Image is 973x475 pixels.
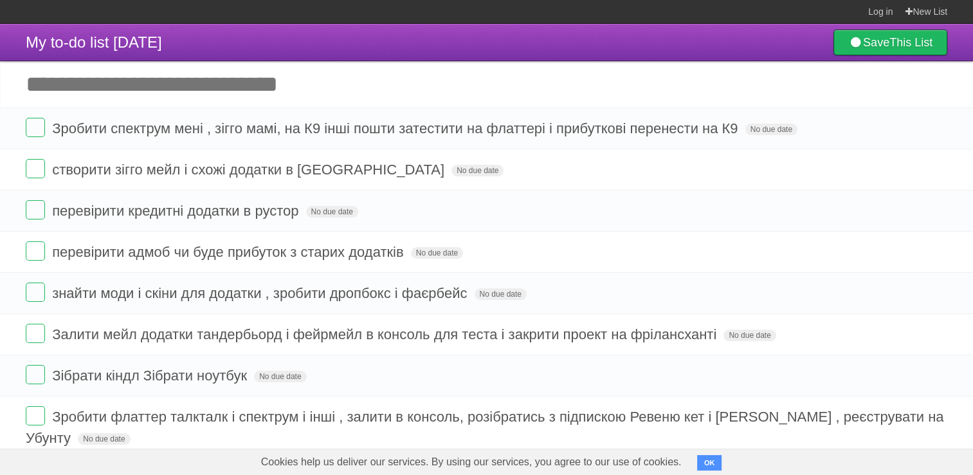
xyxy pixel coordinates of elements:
label: Done [26,118,45,137]
span: My to-do list [DATE] [26,33,162,51]
span: No due date [411,247,463,259]
b: This List [889,36,932,49]
span: створити зігго мейл і схожі додатки в [GEOGRAPHIC_DATA] [52,162,448,178]
a: SaveThis List [833,30,947,55]
span: Зробити флаттер талкталк і спектрум і інші , залити в консоль, розібратись з підпискою Ревеню кет... [26,409,943,446]
span: No due date [723,330,776,341]
label: Done [26,283,45,302]
span: No due date [306,206,358,218]
span: Зібрати кіндл Зібрати ноутбук [52,368,250,384]
span: No due date [475,288,527,300]
span: No due date [254,371,306,382]
span: перевірити адмоб чи буде прибуток з старих додатків [52,244,407,260]
label: Done [26,241,45,261]
span: No due date [451,165,504,176]
label: Done [26,200,45,219]
span: Залити мейл додатки тандербьорд і фейрмейл в консоль для теста і закрити проект на фрілансханті [52,326,720,342]
span: знайти моди і скіни для додатки , зробити дропбокс і фаєрбейс [52,285,470,301]
span: Cookies help us deliver our services. By using our services, you agree to our use of cookies. [248,449,695,475]
span: перевірити кредитні додатки в рустор [52,203,302,219]
span: No due date [78,433,130,445]
span: Зробити спектрум мені , зігго мамі, на К9 інші пошти затестити на флаттері і прибуткові перенести... [52,120,741,136]
button: OK [697,455,722,470]
span: No due date [745,124,797,135]
label: Done [26,324,45,343]
label: Done [26,365,45,384]
label: Done [26,406,45,425]
label: Done [26,159,45,178]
